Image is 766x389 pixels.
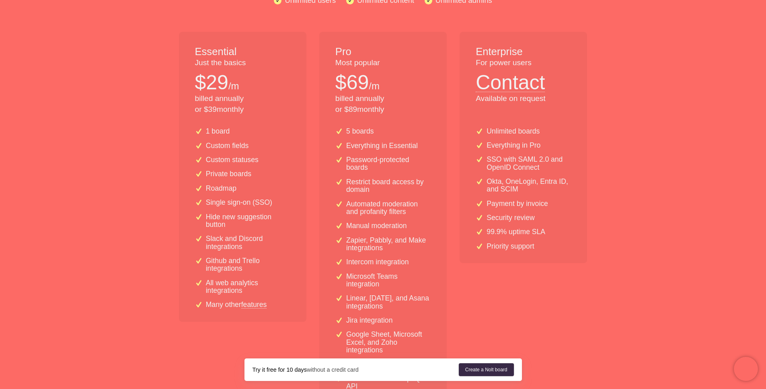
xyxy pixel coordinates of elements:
[487,142,540,149] p: Everything in Pro
[487,214,534,222] p: Security review
[253,366,459,374] div: without a credit card
[195,45,290,59] h1: Essential
[346,294,431,310] p: Linear, [DATE], and Asana integrations
[346,178,431,194] p: Restrict board access by domain
[206,213,290,229] p: Hide new suggestion button
[206,185,236,192] p: Roadmap
[206,257,290,273] p: Github and Trello integrations
[346,128,374,135] p: 5 boards
[206,199,272,206] p: Single sign-on (SSO)
[335,45,431,59] h1: Pro
[346,200,431,216] p: Automated moderation and profanity filters
[734,357,758,381] iframe: Chatra live chat
[346,142,418,150] p: Everything in Essential
[195,58,290,68] p: Just the basics
[206,279,290,295] p: All web analytics integrations
[346,317,392,324] p: Jira integration
[206,235,290,251] p: Slack and Discord integrations
[346,156,431,172] p: Password-protected boards
[476,68,545,92] button: Contact
[346,331,431,354] p: Google Sheet, Microsoft Excel, and Zoho integrations
[228,79,239,93] p: /m
[195,68,228,97] p: $ 29
[335,93,431,115] p: billed annually or $ 89 monthly
[369,79,380,93] p: /m
[476,45,571,59] h1: Enterprise
[206,142,249,150] p: Custom fields
[206,128,230,135] p: 1 board
[459,363,514,376] a: Create a Nolt board
[487,156,571,171] p: SSO with SAML 2.0 and OpenID Connect
[346,273,431,288] p: Microsoft Teams integration
[346,258,409,266] p: Intercom integration
[195,93,290,115] p: billed annually or $ 39 monthly
[241,301,267,308] a: features
[346,237,431,252] p: Zapier, Pabbly, and Make integrations
[487,200,548,208] p: Payment by invoice
[346,222,407,230] p: Manual moderation
[206,170,251,178] p: Private boards
[487,178,571,193] p: Okta, OneLogin, Entra ID, and SCIM
[335,68,369,97] p: $ 69
[206,301,267,309] p: Many other
[206,156,259,164] p: Custom statuses
[476,58,571,68] p: For power users
[476,93,571,104] p: Available on request
[487,243,534,250] p: Priority support
[335,58,431,68] p: Most popular
[253,366,307,373] strong: Try it free for 10 days
[487,228,545,236] p: 99.9% uptime SLA
[487,128,540,135] p: Unlimited boards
